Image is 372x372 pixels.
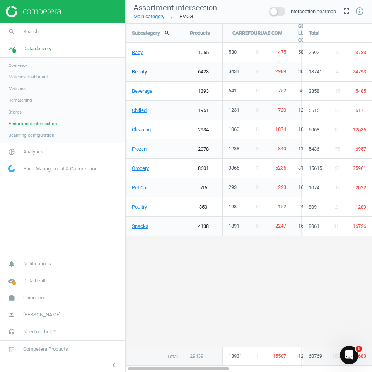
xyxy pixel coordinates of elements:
[340,346,358,364] iframe: Intercom live chat
[256,107,259,113] span: 0
[256,146,259,151] span: 0
[229,184,237,190] span: 293
[256,88,259,93] span: 0
[309,223,319,230] span: 8061
[184,43,222,62] a: 1055
[229,126,239,132] span: 1060
[355,7,364,16] i: info_outline
[104,360,123,370] button: chevron_left
[126,101,184,120] a: Chilled
[23,45,51,52] span: Data delivery
[126,197,184,217] a: Poultry
[126,159,184,178] a: Grocery
[223,24,292,43] div: CARREFOURUAE COM
[184,120,222,139] a: 2934
[126,217,184,236] a: Snacks
[335,204,338,211] span: 2
[184,197,222,217] a: 350
[23,277,48,284] span: Data health
[126,139,184,159] a: Frozen
[298,68,309,74] span: 3043
[309,107,319,114] span: 5515
[184,62,222,82] a: 6423
[184,159,222,178] a: 8601
[126,347,184,366] div: Total
[336,184,339,191] span: 0
[275,126,286,132] span: 1874
[126,43,184,62] a: Baby
[309,49,319,56] span: 2592
[9,109,22,115] span: Stores
[229,107,239,113] span: 1231
[23,28,39,35] span: Search
[309,68,322,75] span: 13741
[256,68,259,74] span: 0
[126,62,184,82] a: Beauty
[256,223,259,229] span: 0
[275,68,286,74] span: 2989
[355,146,366,153] span: 6957
[229,353,242,360] span: 13931
[335,88,340,95] span: 15
[353,223,366,230] span: 16736
[333,223,339,230] span: 31
[229,223,239,229] span: 1891
[278,204,286,209] span: 152
[9,85,26,92] span: Matches
[278,88,286,93] span: 752
[298,165,309,171] span: 3136
[356,346,362,352] span: 1
[9,121,57,127] span: Assortment intersection
[298,88,306,93] span: 553
[256,165,259,171] span: 1
[6,6,61,17] img: ajHJNr6hYgQAAAAASUVORK5CYII=
[9,132,54,138] span: Scanning configuration
[298,223,309,229] span: 1579
[160,26,174,39] button: search
[184,24,222,43] div: Products
[4,256,19,271] i: notifications
[23,260,51,267] span: Notifications
[256,204,259,209] span: 0
[298,353,312,360] span: 12778
[298,204,306,209] span: 241
[355,107,366,114] span: 6171
[229,165,239,171] span: 3365
[303,24,372,43] div: Total
[309,88,319,95] span: 2858
[4,273,19,288] i: cloud_done
[23,311,60,318] span: [PERSON_NAME]
[278,107,286,113] span: 720
[353,68,366,75] span: 24793
[229,88,237,93] span: 641
[332,353,340,360] span: 182
[184,139,222,159] a: 2078
[355,204,366,211] span: 1289
[289,8,336,15] span: Intersection heatmap
[335,146,340,153] span: 75
[309,353,322,360] span: 60769
[309,126,319,133] span: 5068
[309,146,319,153] span: 5436
[309,165,322,172] span: 15615
[229,68,239,74] span: 3434
[133,3,217,12] span: Assortment intersection
[336,68,339,75] span: 4
[335,107,340,114] span: 20
[184,217,222,236] a: 4138
[342,6,351,15] i: fullscreen
[256,126,259,132] span: 0
[273,353,286,360] span: 15507
[126,82,184,101] a: Beverage
[109,360,118,370] i: chevron_left
[309,184,319,191] span: 1074
[229,49,237,55] span: 580
[353,126,366,133] span: 12536
[4,144,19,159] i: pie_chart_outlined
[4,307,19,322] i: person
[278,184,286,190] span: 223
[23,148,43,155] span: Analytics
[256,353,259,360] span: 1
[9,97,32,103] span: Rematching
[4,24,19,39] i: search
